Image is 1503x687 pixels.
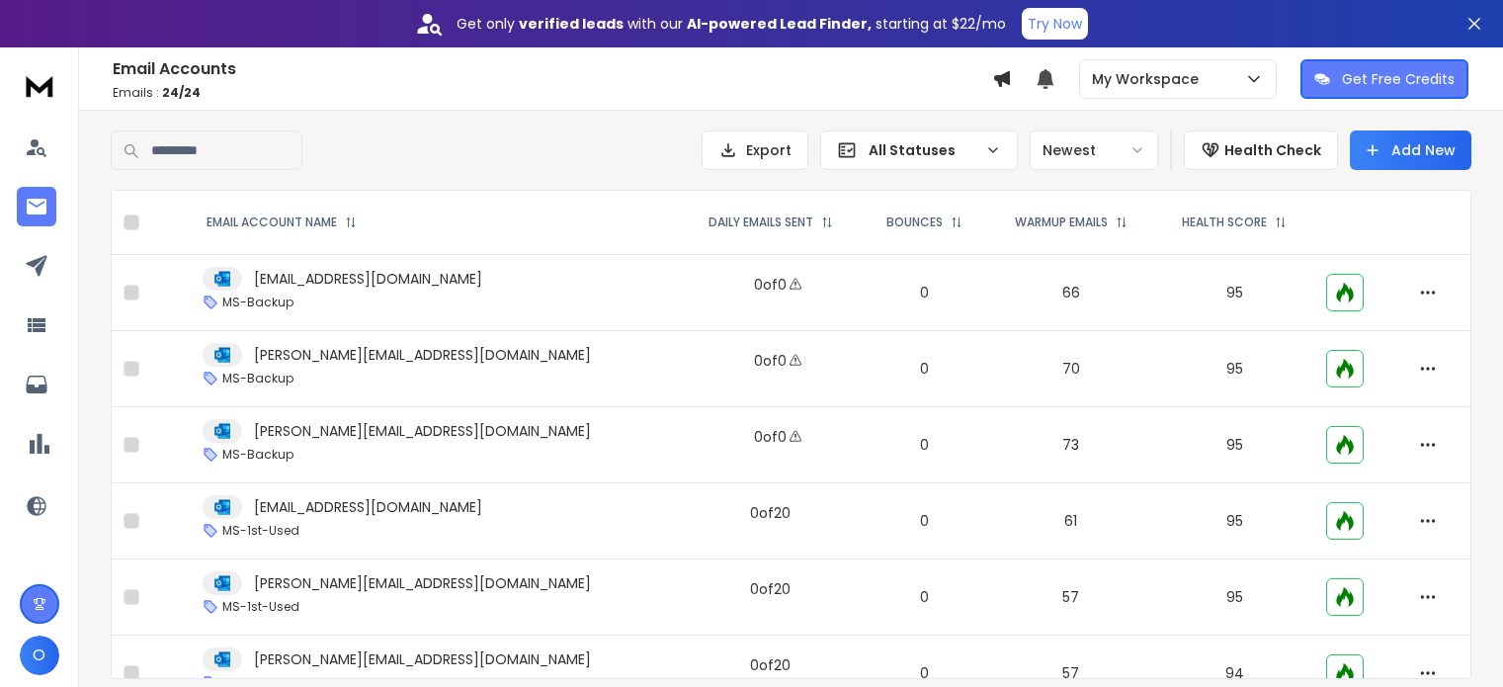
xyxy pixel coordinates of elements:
td: 95 [1155,407,1314,483]
p: [PERSON_NAME][EMAIL_ADDRESS][DOMAIN_NAME] [254,573,591,593]
p: MS-1st-Used [222,523,299,539]
td: 95 [1155,255,1314,331]
p: MS-Backup [222,295,293,310]
img: logo [20,67,59,104]
strong: verified leads [519,14,624,34]
div: 0 of 0 [754,275,787,295]
p: 0 [874,511,975,531]
p: [EMAIL_ADDRESS][DOMAIN_NAME] [254,497,482,517]
button: Add New [1350,130,1471,170]
button: Get Free Credits [1300,59,1468,99]
p: [PERSON_NAME][EMAIL_ADDRESS][DOMAIN_NAME] [254,649,591,669]
span: 24 / 24 [162,84,201,101]
p: Emails : [113,85,992,101]
button: Newest [1030,130,1158,170]
p: 0 [874,359,975,379]
button: Try Now [1022,8,1088,40]
p: Get only with our starting at $22/mo [457,14,1006,34]
p: HEALTH SCORE [1182,215,1267,230]
button: O [20,636,59,675]
p: WARMUP EMAILS [1015,215,1108,230]
p: My Workspace [1092,69,1207,89]
td: 57 [987,559,1155,636]
p: MS-Backup [222,371,293,386]
div: 0 of 0 [754,351,787,371]
p: 0 [874,435,975,455]
p: 0 [874,587,975,607]
p: [PERSON_NAME][EMAIL_ADDRESS][DOMAIN_NAME] [254,421,591,441]
td: 95 [1155,559,1314,636]
td: 73 [987,407,1155,483]
p: BOUNCES [886,215,943,230]
p: Get Free Credits [1342,69,1455,89]
td: 66 [987,255,1155,331]
div: 0 of 20 [750,655,791,675]
td: 95 [1155,483,1314,559]
p: 0 [874,663,975,683]
h1: Email Accounts [113,57,992,81]
p: Health Check [1224,140,1321,160]
div: 0 of 20 [750,503,791,523]
p: [EMAIL_ADDRESS][DOMAIN_NAME] [254,269,482,289]
p: MS-Backup [222,447,293,463]
button: Health Check [1184,130,1338,170]
div: 0 of 20 [750,579,791,599]
div: 0 of 0 [754,427,787,447]
p: 0 [874,283,975,302]
td: 61 [987,483,1155,559]
p: All Statuses [869,140,977,160]
p: DAILY EMAILS SENT [709,215,813,230]
td: 70 [987,331,1155,407]
p: [PERSON_NAME][EMAIL_ADDRESS][DOMAIN_NAME] [254,345,591,365]
div: EMAIL ACCOUNT NAME [207,215,357,230]
td: 95 [1155,331,1314,407]
p: Try Now [1028,14,1082,34]
strong: AI-powered Lead Finder, [687,14,872,34]
p: MS-1st-Used [222,599,299,615]
button: Export [702,130,808,170]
